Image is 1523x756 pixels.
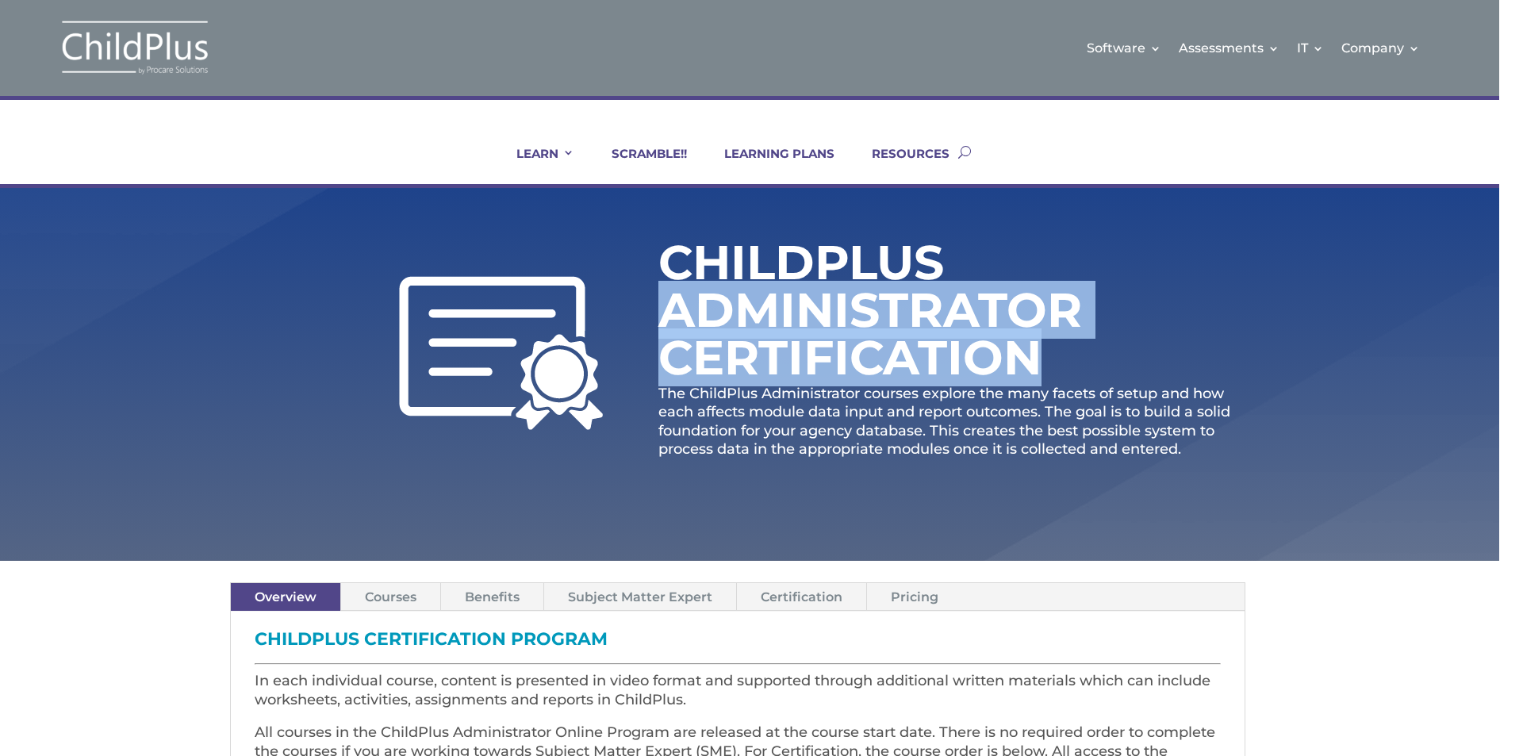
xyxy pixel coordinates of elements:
[658,385,1245,459] p: The ChildPlus Administrator courses explore the many facets of setup and how each affects module ...
[1179,16,1279,80] a: Assessments
[341,583,440,611] a: Courses
[658,239,1079,390] h1: ChildPlus Administrator Certification
[544,583,736,611] a: Subject Matter Expert
[852,146,949,184] a: RESOURCES
[255,672,1221,724] p: In each individual course, content is presented in video format and supported through additional ...
[255,631,1221,656] h3: CHILDPLUS CERTIFICATION PROGRAM
[1341,16,1420,80] a: Company
[737,583,866,611] a: Certification
[1297,16,1324,80] a: IT
[231,583,340,611] a: Overview
[592,146,687,184] a: SCRAMBLE!!
[441,583,543,611] a: Benefits
[704,146,834,184] a: LEARNING PLANS
[497,146,574,184] a: LEARN
[867,583,962,611] a: Pricing
[1087,16,1161,80] a: Software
